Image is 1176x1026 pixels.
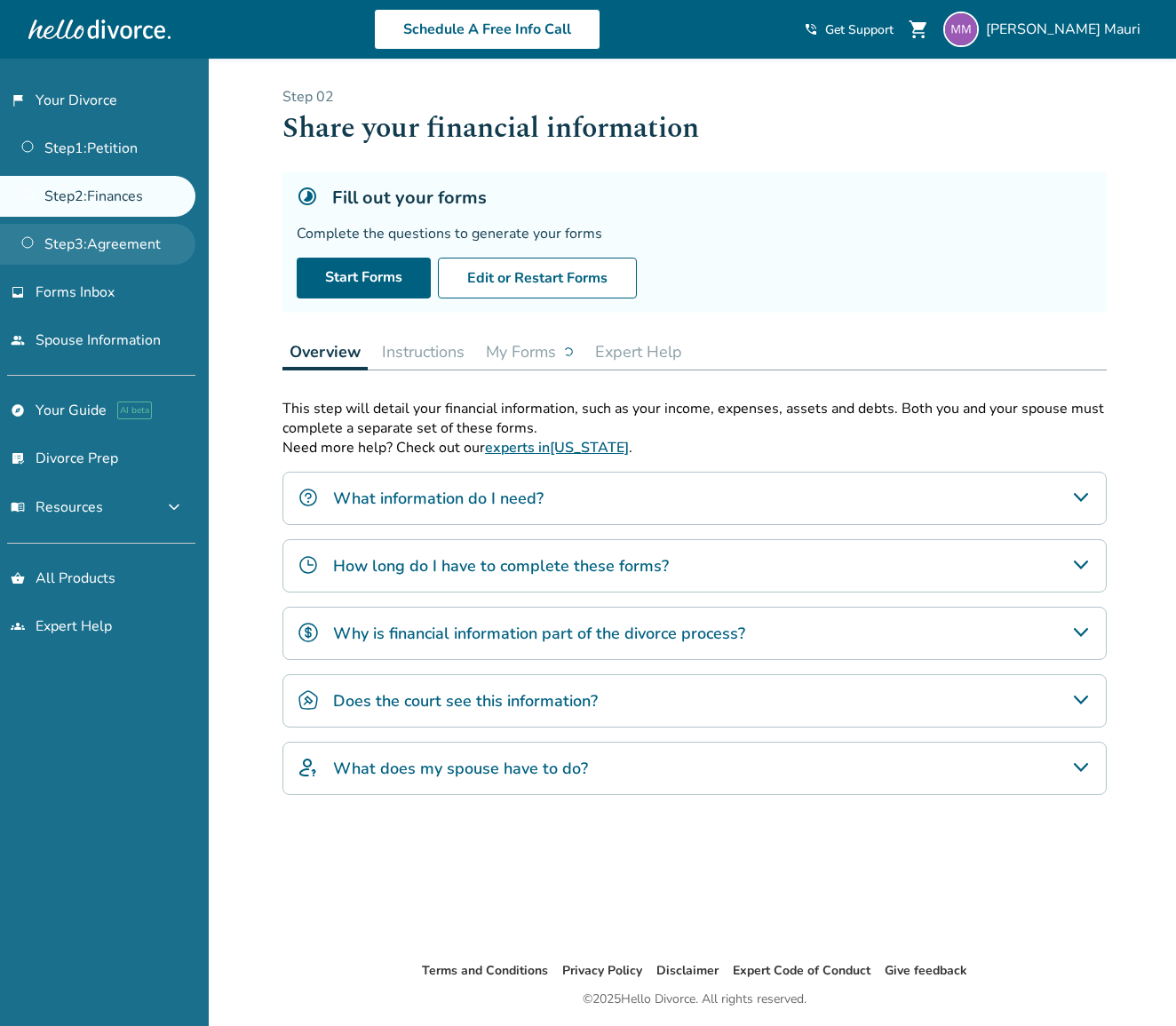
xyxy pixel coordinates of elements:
[656,960,719,982] li: Disclaimer
[297,224,1093,243] div: Complete the questions to generate your forms
[11,619,25,633] span: groups
[562,962,642,979] a: Privacy Policy
[163,497,185,518] span: expand_more
[333,757,588,780] h4: What does my spouse have to do?
[333,689,598,712] h4: Does the court see this information?
[282,472,1107,525] div: What information do I need?
[588,334,689,370] button: Expert Help
[885,960,967,982] li: Give feedback
[11,333,25,347] span: people
[282,742,1107,795] div: What does my spouse have to do?
[563,346,574,357] img: ...
[804,21,894,38] a: phone_in_talkGet Support
[11,451,25,465] span: list_alt_check
[298,487,319,508] img: What information do I need?
[282,334,368,370] button: Overview
[11,500,25,514] span: menu_book
[298,757,319,778] img: What does my spouse have to do?
[282,674,1107,728] div: Does the court see this information?
[583,989,807,1010] div: © 2025 Hello Divorce. All rights reserved.
[282,107,1107,150] h1: Share your financial information
[943,12,979,47] img: michelle.dowd@outlook.com
[332,186,487,210] h5: Fill out your forms
[282,539,1107,593] div: How long do I have to complete these forms?
[422,962,548,979] a: Terms and Conditions
[11,285,25,299] span: inbox
[908,19,929,40] span: shopping_cart
[36,282,115,302] span: Forms Inbox
[297,258,431,298] a: Start Forms
[333,487,544,510] h4: What information do I need?
[282,607,1107,660] div: Why is financial information part of the divorce process?
[333,554,669,577] h4: How long do I have to complete these forms?
[374,9,600,50] a: Schedule A Free Info Call
[825,21,894,38] span: Get Support
[282,438,1107,457] p: Need more help? Check out our .
[485,438,629,457] a: experts in[US_STATE]
[438,258,637,298] button: Edit or Restart Forms
[375,334,472,370] button: Instructions
[298,622,319,643] img: Why is financial information part of the divorce process?
[282,87,1107,107] p: Step 0 2
[11,93,25,107] span: flag_2
[333,622,745,645] h4: Why is financial information part of the divorce process?
[282,399,1107,438] p: This step will detail your financial information, such as your income, expenses, assets and debts...
[117,402,152,419] span: AI beta
[11,571,25,585] span: shopping_basket
[11,403,25,418] span: explore
[479,334,581,370] button: My Forms
[11,497,103,517] span: Resources
[298,689,319,711] img: Does the court see this information?
[733,962,870,979] a: Expert Code of Conduct
[804,22,818,36] span: phone_in_talk
[298,554,319,576] img: How long do I have to complete these forms?
[986,20,1148,39] span: [PERSON_NAME] Mauri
